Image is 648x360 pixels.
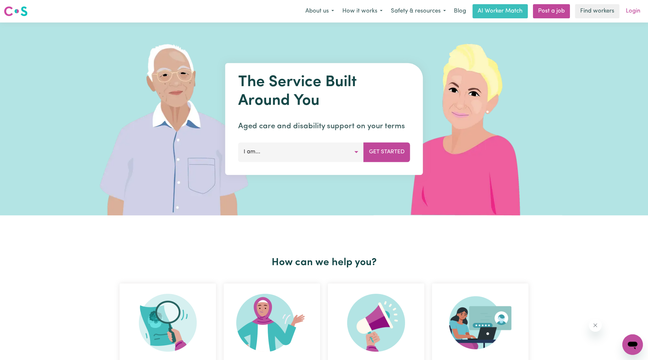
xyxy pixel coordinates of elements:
[116,256,532,269] h2: How can we help you?
[4,4,28,19] a: Careseekers logo
[238,121,410,132] p: Aged care and disability support on your terms
[622,4,644,18] a: Login
[301,4,338,18] button: About us
[4,5,28,17] img: Careseekers logo
[450,4,470,18] a: Blog
[347,294,405,352] img: Refer
[575,4,619,18] a: Find workers
[473,4,528,18] a: AI Worker Match
[4,4,39,10] span: Need any help?
[387,4,450,18] button: Safety & resources
[364,142,410,162] button: Get Started
[236,294,308,352] img: Become Worker
[238,142,364,162] button: I am...
[238,73,410,110] h1: The Service Built Around You
[589,319,602,332] iframe: Close message
[622,334,643,355] iframe: Button to launch messaging window
[139,294,197,352] img: Search
[338,4,387,18] button: How it works
[449,294,511,352] img: Provider
[533,4,570,18] a: Post a job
